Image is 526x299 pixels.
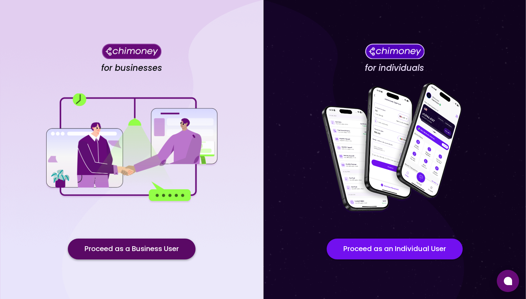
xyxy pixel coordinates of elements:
button: Proceed as a Business User [68,239,196,259]
h4: for businesses [101,63,162,73]
img: for businesses [45,93,218,203]
h4: for individuals [365,63,424,73]
button: Open chat window [497,270,519,292]
button: Proceed as an Individual User [327,239,463,259]
img: for individuals [308,79,481,218]
img: Chimoney for individuals [365,43,424,59]
img: Chimoney for businesses [102,43,161,59]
